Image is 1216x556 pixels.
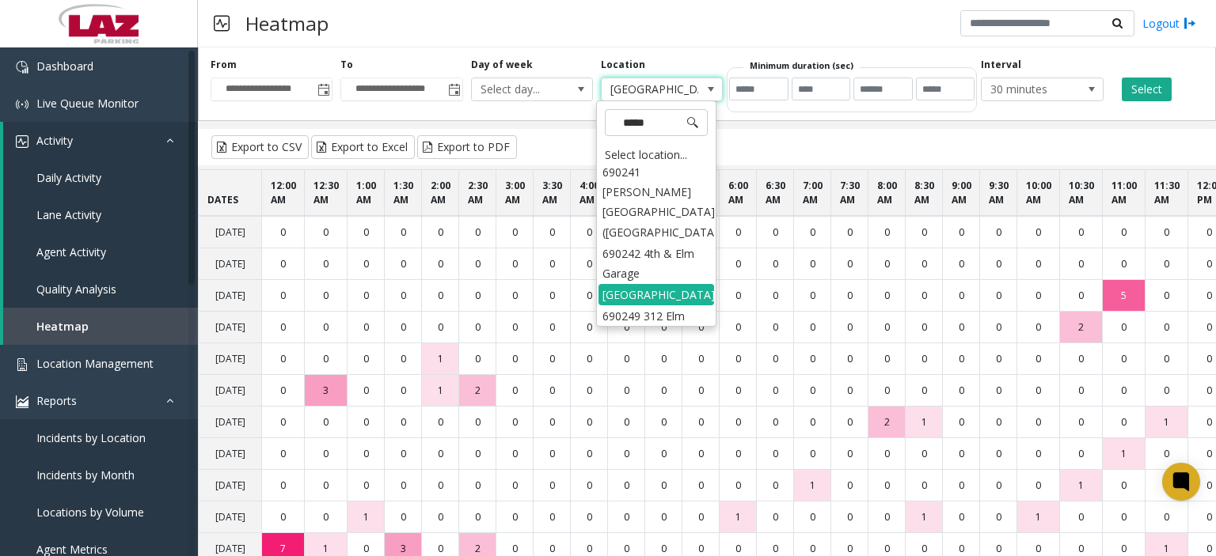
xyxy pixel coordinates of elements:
td: 0 [348,280,385,312]
td: 0 [422,312,459,343]
a: Lane Activity [3,196,198,233]
button: Export to Excel [311,135,415,159]
td: 0 [534,343,571,375]
td: 0 [757,216,794,248]
label: From [211,58,237,72]
th: 7:00 AM [794,170,831,217]
td: [DATE] [199,312,262,343]
td: 0 [757,438,794,470]
td: 0 [459,312,496,343]
td: 0 [868,470,906,501]
td: 0 [757,248,794,280]
span: Quality Analysis [36,282,116,297]
td: 1 [1060,470,1103,501]
td: 0 [459,407,496,438]
td: 0 [1017,470,1060,501]
td: 0 [571,343,608,375]
td: [DATE] [199,470,262,501]
td: 0 [608,470,645,501]
td: 0 [496,470,534,501]
th: 4:00 AM [571,170,608,217]
td: 0 [980,375,1017,407]
td: 0 [980,407,1017,438]
td: 0 [943,248,980,280]
td: 0 [943,438,980,470]
td: 0 [1103,216,1146,248]
td: 0 [534,470,571,501]
a: Daily Activity [3,159,198,196]
td: 0 [608,407,645,438]
td: 0 [385,216,422,248]
td: 0 [1103,375,1146,407]
td: 0 [305,216,348,248]
td: 0 [831,312,868,343]
img: 'icon' [16,98,28,111]
td: 0 [1146,470,1188,501]
td: 0 [868,343,906,375]
td: 2 [868,407,906,438]
td: 0 [459,438,496,470]
td: 0 [1060,280,1103,312]
a: Activity [3,122,198,159]
td: 5 [1103,280,1146,312]
th: 9:00 AM [943,170,980,217]
td: 0 [571,248,608,280]
td: 0 [943,216,980,248]
td: 0 [608,438,645,470]
td: 0 [757,343,794,375]
td: 0 [794,375,831,407]
th: 11:30 AM [1146,170,1188,217]
td: 0 [794,280,831,312]
td: 0 [305,312,348,343]
td: 0 [422,438,459,470]
td: 0 [980,280,1017,312]
td: 0 [459,470,496,501]
td: 0 [571,312,608,343]
th: 2:30 AM [459,170,496,217]
td: 0 [868,375,906,407]
td: 0 [608,343,645,375]
td: 0 [1060,343,1103,375]
th: 12:30 AM [305,170,348,217]
span: 30 minutes [982,78,1078,100]
td: 0 [906,343,943,375]
td: 0 [831,407,868,438]
td: 0 [794,407,831,438]
td: 0 [422,407,459,438]
td: 0 [757,407,794,438]
td: 0 [720,248,757,280]
a: Heatmap [3,308,198,345]
span: Agent Activity [36,244,106,259]
td: 0 [348,438,385,470]
a: Agent Activity [3,233,198,270]
td: 0 [720,375,757,407]
td: 0 [1017,280,1060,312]
li: [GEOGRAPHIC_DATA] [598,284,714,305]
td: 0 [496,375,534,407]
td: 0 [1060,216,1103,248]
label: Day of week [471,58,533,72]
td: 0 [496,216,534,248]
h3: Heatmap [237,4,336,43]
button: Export to PDF [417,135,517,159]
td: 0 [906,470,943,501]
td: 0 [385,438,422,470]
td: 0 [868,248,906,280]
td: 2 [459,375,496,407]
td: 0 [422,470,459,501]
td: 0 [534,216,571,248]
span: Locations by Volume [36,505,144,520]
td: 0 [794,216,831,248]
th: 9:30 AM [980,170,1017,217]
span: Live Queue Monitor [36,96,139,111]
td: 0 [305,438,348,470]
td: 0 [868,312,906,343]
td: [DATE] [199,438,262,470]
a: Logout [1142,15,1196,32]
td: 0 [1017,438,1060,470]
td: 0 [980,470,1017,501]
td: 0 [496,280,534,312]
td: 0 [1146,438,1188,470]
td: 0 [1060,407,1103,438]
td: 0 [534,312,571,343]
